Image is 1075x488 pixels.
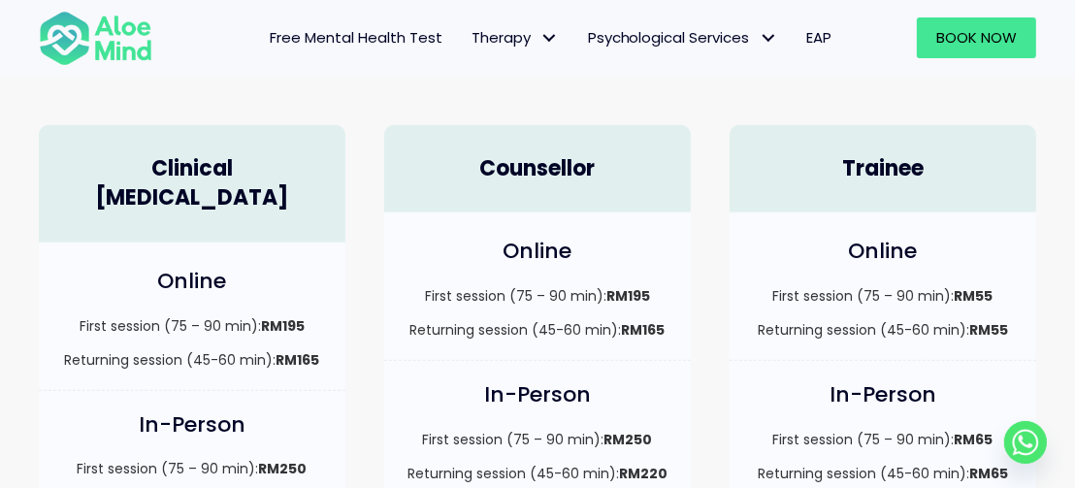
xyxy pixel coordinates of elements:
[276,350,319,370] strong: RM165
[58,267,326,297] h4: Online
[606,286,650,306] strong: RM195
[749,286,1017,306] p: First session (75 – 90 min):
[255,17,457,58] a: Free Mental Health Test
[58,316,326,336] p: First session (75 – 90 min):
[603,430,652,449] strong: RM250
[807,27,832,48] span: EAP
[954,430,993,449] strong: RM65
[749,320,1017,340] p: Returning session (45-60 min):
[261,316,305,336] strong: RM195
[1004,421,1047,464] a: Whatsapp
[793,17,847,58] a: EAP
[58,350,326,370] p: Returning session (45-60 min):
[588,27,778,48] span: Psychological Services
[749,380,1017,410] h4: In-Person
[258,459,307,478] strong: RM250
[621,320,665,340] strong: RM165
[404,154,671,184] h4: Counsellor
[58,459,326,478] p: First session (75 – 90 min):
[472,27,559,48] span: Therapy
[58,410,326,440] h4: In-Person
[936,27,1017,48] span: Book Now
[573,17,793,58] a: Psychological ServicesPsychological Services: submenu
[755,24,783,52] span: Psychological Services: submenu
[270,27,442,48] span: Free Mental Health Test
[172,17,847,58] nav: Menu
[457,17,573,58] a: TherapyTherapy: submenu
[969,320,1008,340] strong: RM55
[404,320,671,340] p: Returning session (45-60 min):
[749,464,1017,483] p: Returning session (45-60 min):
[39,10,152,67] img: Aloe mind Logo
[749,237,1017,267] h4: Online
[749,430,1017,449] p: First session (75 – 90 min):
[749,154,1017,184] h4: Trainee
[404,430,671,449] p: First session (75 – 90 min):
[404,237,671,267] h4: Online
[404,286,671,306] p: First session (75 – 90 min):
[619,464,668,483] strong: RM220
[404,464,671,483] p: Returning session (45-60 min):
[917,17,1036,58] a: Book Now
[536,24,564,52] span: Therapy: submenu
[954,286,993,306] strong: RM55
[404,380,671,410] h4: In-Person
[969,464,1008,483] strong: RM65
[58,154,326,214] h4: Clinical [MEDICAL_DATA]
